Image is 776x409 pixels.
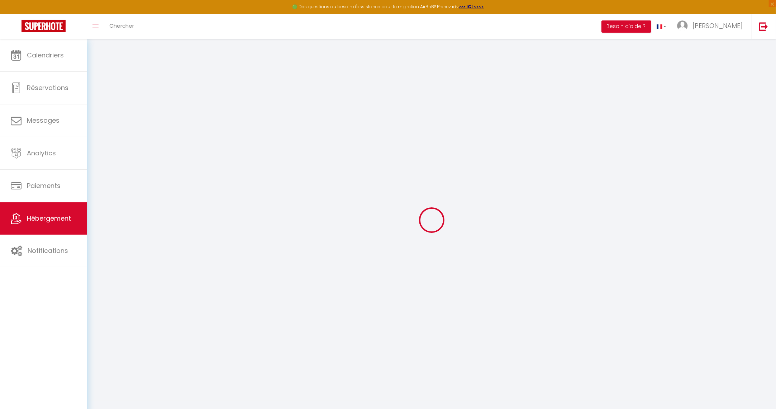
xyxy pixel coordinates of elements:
img: Super Booking [22,20,66,32]
img: logout [759,22,768,31]
a: >>> ICI <<<< [459,4,484,10]
span: [PERSON_NAME] [692,21,743,30]
img: ... [677,20,688,31]
span: Messages [27,116,59,125]
span: Hébergement [27,214,71,223]
span: Paiements [27,181,61,190]
span: Chercher [109,22,134,29]
span: Notifications [28,246,68,255]
a: ... [PERSON_NAME] [672,14,752,39]
span: Réservations [27,83,68,92]
span: Calendriers [27,51,64,60]
button: Besoin d'aide ? [601,20,651,33]
a: Chercher [104,14,139,39]
span: Analytics [27,149,56,158]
